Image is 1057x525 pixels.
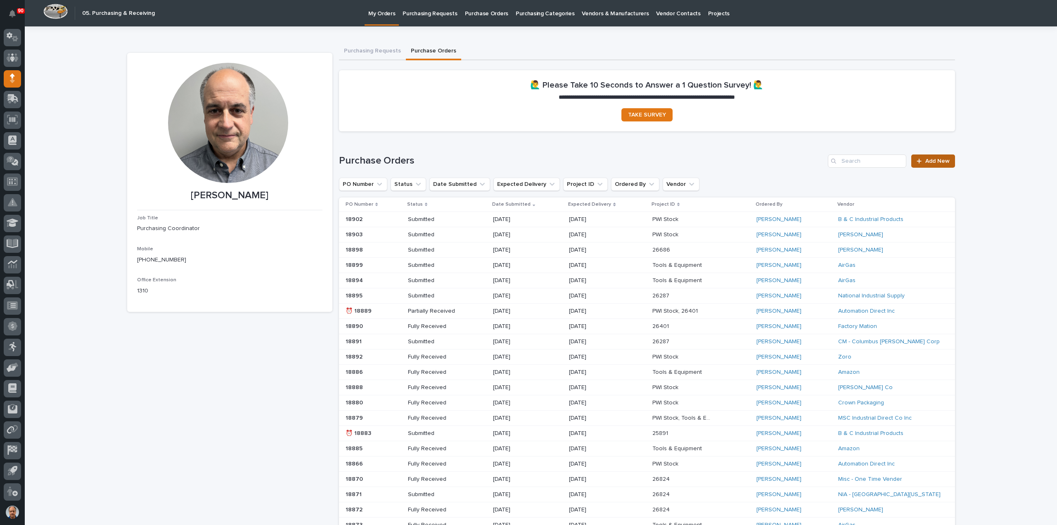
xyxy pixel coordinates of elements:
[493,308,552,315] p: [DATE]
[18,8,24,14] p: 90
[339,288,955,304] tr: 1889518895 Submitted[DATE][DATE]2628726287 [PERSON_NAME] National Industrial Supply
[838,506,883,513] a: [PERSON_NAME]
[429,178,490,191] button: Date Submitted
[346,398,365,406] p: 18880
[346,382,365,391] p: 18888
[611,178,659,191] button: Ordered By
[339,380,955,395] tr: 1888818888 Fully Received[DATE][DATE]PWI StockPWI Stock [PERSON_NAME] [PERSON_NAME] Co
[569,369,628,376] p: [DATE]
[408,292,467,299] p: Submitted
[652,260,704,269] p: Tools & Equipment
[663,178,699,191] button: Vendor
[493,476,552,483] p: [DATE]
[569,461,628,468] p: [DATE]
[756,384,801,391] a: [PERSON_NAME]
[756,354,801,361] a: [PERSON_NAME]
[569,445,628,452] p: [DATE]
[493,277,552,284] p: [DATE]
[911,154,955,168] a: Add New
[569,415,628,422] p: [DATE]
[652,489,671,498] p: 26824
[838,277,856,284] a: AirGas
[408,399,467,406] p: Fully Received
[628,112,666,118] span: TAKE SURVEY
[408,476,467,483] p: Fully Received
[838,262,856,269] a: AirGas
[756,216,801,223] a: [PERSON_NAME]
[756,200,782,209] p: Ordered By
[569,476,628,483] p: [DATE]
[493,178,560,191] button: Expected Delivery
[569,491,628,498] p: [DATE]
[838,430,903,437] a: B & C Industrial Products
[838,231,883,238] a: [PERSON_NAME]
[137,287,322,295] p: 1310
[828,154,906,168] input: Search
[493,231,552,238] p: [DATE]
[137,278,176,283] span: Office Extension
[569,262,628,269] p: [DATE]
[756,399,801,406] a: [PERSON_NAME]
[137,224,322,233] p: Purchasing Coordinator
[569,323,628,330] p: [DATE]
[838,292,905,299] a: National Industrial Supply
[563,178,608,191] button: Project ID
[652,276,704,284] p: Tools & Equipment
[408,430,467,437] p: Submitted
[346,352,364,361] p: 18892
[756,338,801,345] a: [PERSON_NAME]
[493,506,552,513] p: [DATE]
[339,258,955,273] tr: 1889918899 Submitted[DATE][DATE]Tools & EquipmentTools & Equipment [PERSON_NAME] AirGas
[339,304,955,319] tr: ⏰ 18889⏰ 18889 Partially Received[DATE][DATE]PWI Stock, 26401PWI Stock, 26401 [PERSON_NAME] Autom...
[408,491,467,498] p: Submitted
[346,444,364,452] p: 18885
[493,461,552,468] p: [DATE]
[621,108,673,121] a: TAKE SURVEY
[408,354,467,361] p: Fully Received
[838,461,895,468] a: Automation Direct Inc
[339,178,387,191] button: PO Number
[493,491,552,498] p: [DATE]
[652,291,671,299] p: 26287
[493,323,552,330] p: [DATE]
[346,321,365,330] p: 18890
[756,323,801,330] a: [PERSON_NAME]
[408,323,467,330] p: Fully Received
[346,337,363,345] p: 18891
[408,445,467,452] p: Fully Received
[530,80,763,90] h2: 🙋‍♂️ Please Take 10 Seconds to Answer a 1 Question Survey! 🙋‍♂️
[339,456,955,472] tr: 1886618866 Fully Received[DATE][DATE]PWI StockPWI Stock [PERSON_NAME] Automation Direct Inc
[346,505,364,513] p: 18872
[756,262,801,269] a: [PERSON_NAME]
[838,399,884,406] a: Crown Packaging
[652,321,671,330] p: 26401
[43,4,68,19] img: Workspace Logo
[838,476,902,483] a: Misc - One Time Vender
[346,489,363,498] p: 18871
[408,308,467,315] p: Partially Received
[339,349,955,365] tr: 1889218892 Fully Received[DATE][DATE]PWI StockPWI Stock [PERSON_NAME] Zoro
[408,506,467,513] p: Fully Received
[4,504,21,521] button: users-avatar
[838,323,877,330] a: Factory Mation
[837,200,854,209] p: Vendor
[408,277,467,284] p: Submitted
[838,338,940,345] a: CM - Columbus [PERSON_NAME] Corp
[569,247,628,254] p: [DATE]
[10,10,21,23] div: Notifications90
[652,230,680,238] p: PWI Stock
[838,247,883,254] a: [PERSON_NAME]
[408,369,467,376] p: Fully Received
[925,158,950,164] span: Add New
[339,242,955,258] tr: 1889818898 Submitted[DATE][DATE]2668626686 [PERSON_NAME] [PERSON_NAME]
[339,426,955,441] tr: ⏰ 18883⏰ 18883 Submitted[DATE][DATE]2589125891 [PERSON_NAME] B & C Industrial Products
[838,216,903,223] a: B & C Industrial Products
[339,441,955,456] tr: 1888518885 Fully Received[DATE][DATE]Tools & EquipmentTools & Equipment [PERSON_NAME] Amazon
[339,155,825,167] h1: Purchase Orders
[408,231,467,238] p: Submitted
[569,354,628,361] p: [DATE]
[652,428,670,437] p: 25891
[756,445,801,452] a: [PERSON_NAME]
[406,43,461,60] button: Purchase Orders
[339,212,955,227] tr: 1890218902 Submitted[DATE][DATE]PWI StockPWI Stock [PERSON_NAME] B & C Industrial Products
